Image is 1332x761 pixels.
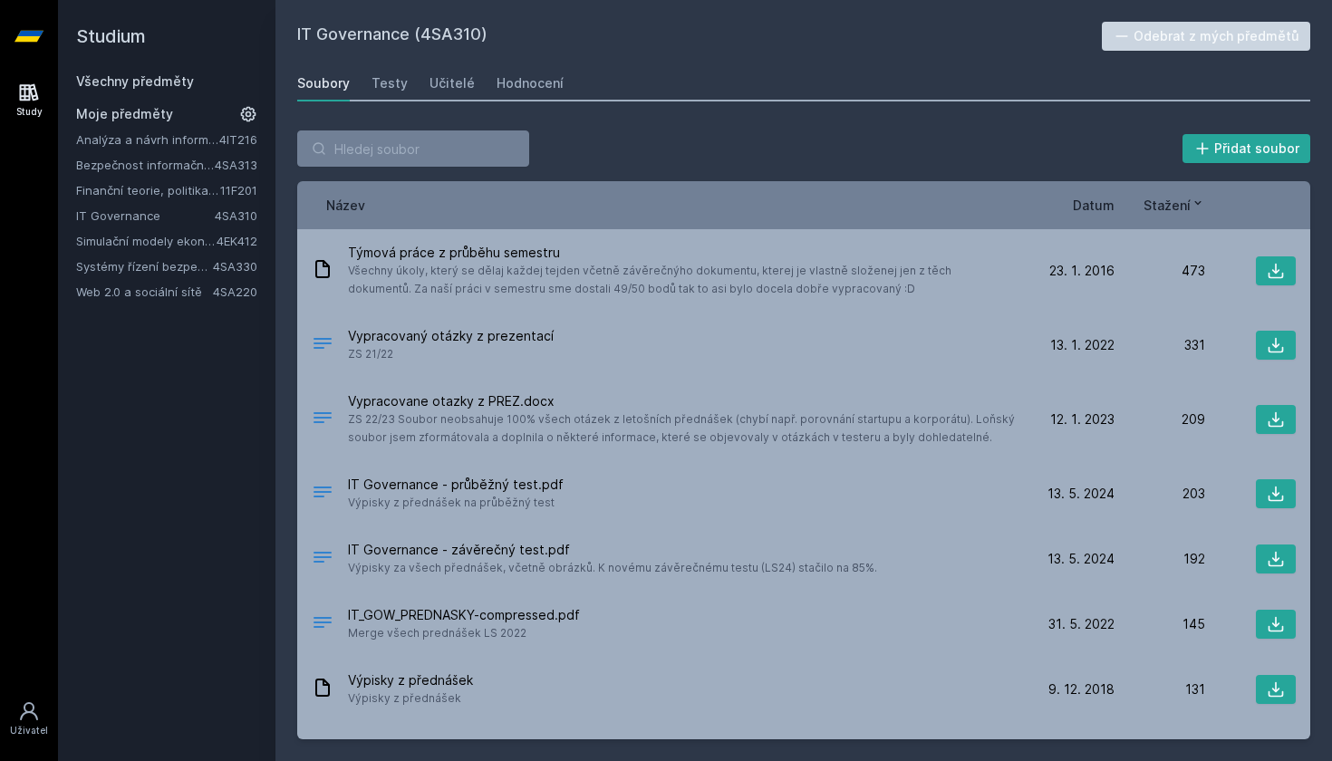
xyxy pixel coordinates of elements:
[326,196,365,215] button: Název
[76,257,213,275] a: Systémy řízení bezpečnostních událostí
[16,105,43,119] div: Study
[312,546,333,573] div: PDF
[497,65,564,101] a: Hodnocení
[1115,680,1205,698] div: 131
[372,65,408,101] a: Testy
[215,208,257,223] a: 4SA310
[312,481,333,507] div: PDF
[1115,615,1205,633] div: 145
[312,407,333,433] div: DOCX
[297,65,350,101] a: Soubory
[1050,336,1115,354] span: 13. 1. 2022
[348,541,877,559] span: IT Governance - závěrečný test.pdf
[348,345,554,363] span: ZS 21/22
[312,612,333,638] div: PDF
[4,691,54,747] a: Uživatel
[219,132,257,147] a: 4IT216
[348,671,473,689] span: Výpisky z přednášek
[10,724,48,737] div: Uživatel
[76,73,194,89] a: Všechny předměty
[1144,196,1191,215] span: Stažení
[1115,485,1205,503] div: 203
[348,559,877,577] span: Výpisky za všech přednášek, včetně obrázků. K novému závěrečnému testu (LS24) stačilo na 85%.
[76,207,215,225] a: IT Governance
[1047,485,1115,503] span: 13. 5. 2024
[348,737,1017,755] span: Vypracované zkušební okruhy
[213,284,257,299] a: 4SA220
[348,476,564,494] span: IT Governance - průběžný test.pdf
[1048,615,1115,633] span: 31. 5. 2022
[76,232,217,250] a: Simulační modely ekonomických procesů
[1115,410,1205,429] div: 209
[1048,680,1115,698] span: 9. 12. 2018
[1049,262,1115,280] span: 23. 1. 2016
[1115,336,1205,354] div: 331
[76,105,173,123] span: Moje předměty
[1102,22,1311,51] button: Odebrat z mých předmětů
[297,130,529,167] input: Hledej soubor
[4,72,54,128] a: Study
[217,234,257,248] a: 4EK412
[348,606,580,624] span: IT_GOW_PREDNASKY-compressed.pdf
[76,283,213,301] a: Web 2.0 a sociální sítě
[348,494,564,512] span: Výpisky z přednášek na průběžný test
[348,624,580,642] span: Merge všech prednášek LS 2022
[1182,134,1311,163] button: Přidat soubor
[430,74,475,92] div: Učitelé
[76,156,215,174] a: Bezpečnost informačních systémů
[76,181,220,199] a: Finanční teorie, politika a instituce
[1144,196,1205,215] button: Stažení
[348,392,1017,410] span: Vypracovane otazky z PREZ.docx
[312,332,333,359] div: .DOCX
[1050,410,1115,429] span: 12. 1. 2023
[297,74,350,92] div: Soubory
[348,327,554,345] span: Vypracovaný otázky z prezentací
[297,22,1102,51] h2: IT Governance (4SA310)
[497,74,564,92] div: Hodnocení
[213,259,257,274] a: 4SA330
[348,244,1017,262] span: Týmová práce z průběhu semestru
[76,130,219,149] a: Analýza a návrh informačních systémů
[215,158,257,172] a: 4SA313
[348,689,473,708] span: Výpisky z přednášek
[372,74,408,92] div: Testy
[430,65,475,101] a: Učitelé
[220,183,257,197] a: 11F201
[1047,550,1115,568] span: 13. 5. 2024
[348,262,1017,298] span: Všechny úkoly, který se dělaj každej tejden včetně závěrečnýho dokumentu, kterej je vlastně slože...
[1115,262,1205,280] div: 473
[1073,196,1115,215] button: Datum
[348,410,1017,447] span: ZS 22/23 Soubor neobsahuje 100% všech otázek z letošních přednášek (chybí např. porovnání startup...
[1115,550,1205,568] div: 192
